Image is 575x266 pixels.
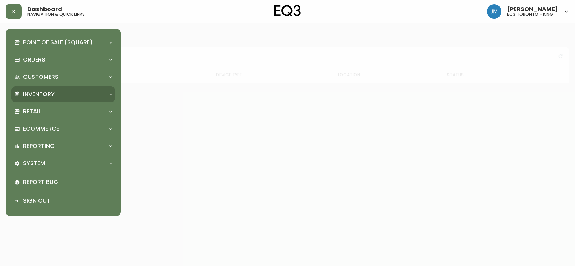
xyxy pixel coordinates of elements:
[23,73,59,81] p: Customers
[23,108,41,116] p: Retail
[23,178,112,186] p: Report Bug
[23,56,45,64] p: Orders
[27,12,85,17] h5: navigation & quick links
[23,197,112,205] p: Sign Out
[11,52,115,68] div: Orders
[487,4,501,19] img: b88646003a19a9f750de19192e969c24
[23,39,93,46] p: Point of Sale (Square)
[23,90,55,98] p: Inventory
[274,5,301,17] img: logo
[11,191,115,210] div: Sign Out
[11,138,115,154] div: Reporting
[23,125,59,133] p: Ecommerce
[11,69,115,85] div: Customers
[507,6,558,12] span: [PERSON_NAME]
[507,12,553,17] h5: eq3 toronto - king
[23,159,45,167] p: System
[11,173,115,191] div: Report Bug
[23,142,55,150] p: Reporting
[11,35,115,50] div: Point of Sale (Square)
[11,121,115,137] div: Ecommerce
[11,155,115,171] div: System
[11,86,115,102] div: Inventory
[27,6,62,12] span: Dashboard
[11,104,115,120] div: Retail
